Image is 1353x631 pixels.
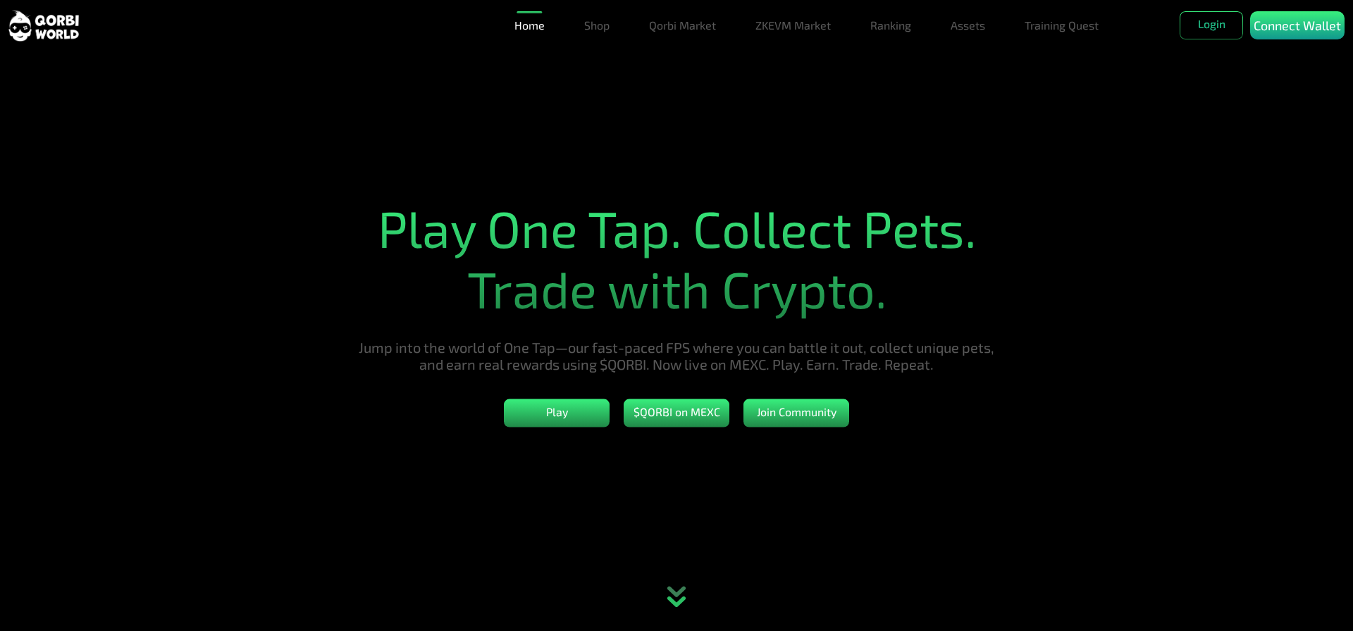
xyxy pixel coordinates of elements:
[743,399,849,427] button: Join Community
[945,11,991,39] a: Assets
[347,338,1006,372] h5: Jump into the world of One Tap—our fast-paced FPS where you can battle it out, collect unique pet...
[347,197,1006,319] h1: Play One Tap. Collect Pets. Trade with Crypto.
[624,399,729,427] button: $QORBI on MEXC
[504,399,610,427] button: Play
[8,9,79,42] img: sticky brand-logo
[750,11,836,39] a: ZKEVM Market
[1019,11,1104,39] a: Training Quest
[645,568,708,631] div: animation
[509,11,550,39] a: Home
[1180,11,1243,39] button: Login
[1254,16,1341,35] p: Connect Wallet
[579,11,615,39] a: Shop
[643,11,722,39] a: Qorbi Market
[865,11,917,39] a: Ranking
